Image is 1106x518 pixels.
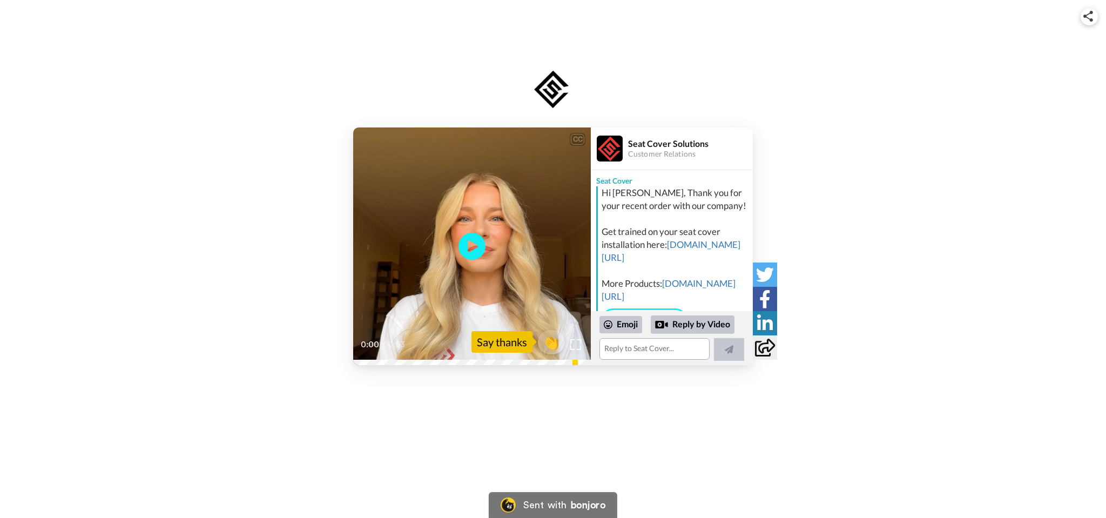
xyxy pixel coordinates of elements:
div: Seat Cover Solutions [628,138,752,149]
div: Reply by Video [651,315,734,334]
a: [DOMAIN_NAME][URL] [602,278,736,302]
span: 0:00 [361,338,380,351]
div: Hi [PERSON_NAME], Thank you for your recent order with our company! Get trained on your seat cove... [602,186,750,303]
span: 0:53 [388,338,407,351]
img: ic_share.svg [1083,11,1093,22]
div: Customer Relations [628,150,752,159]
div: Seat Cover [591,170,753,186]
a: Install Videos [602,308,687,331]
img: Full screen [570,339,581,350]
div: Reply by Video [655,318,668,331]
div: CC [571,134,584,145]
div: Say thanks [471,331,532,353]
img: logo [531,68,575,111]
img: Profile Image [597,136,623,162]
span: / [382,338,386,351]
button: 👏 [538,330,565,354]
a: [DOMAIN_NAME][URL] [602,239,740,263]
span: 👏 [538,333,565,351]
div: Emoji [599,316,642,333]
